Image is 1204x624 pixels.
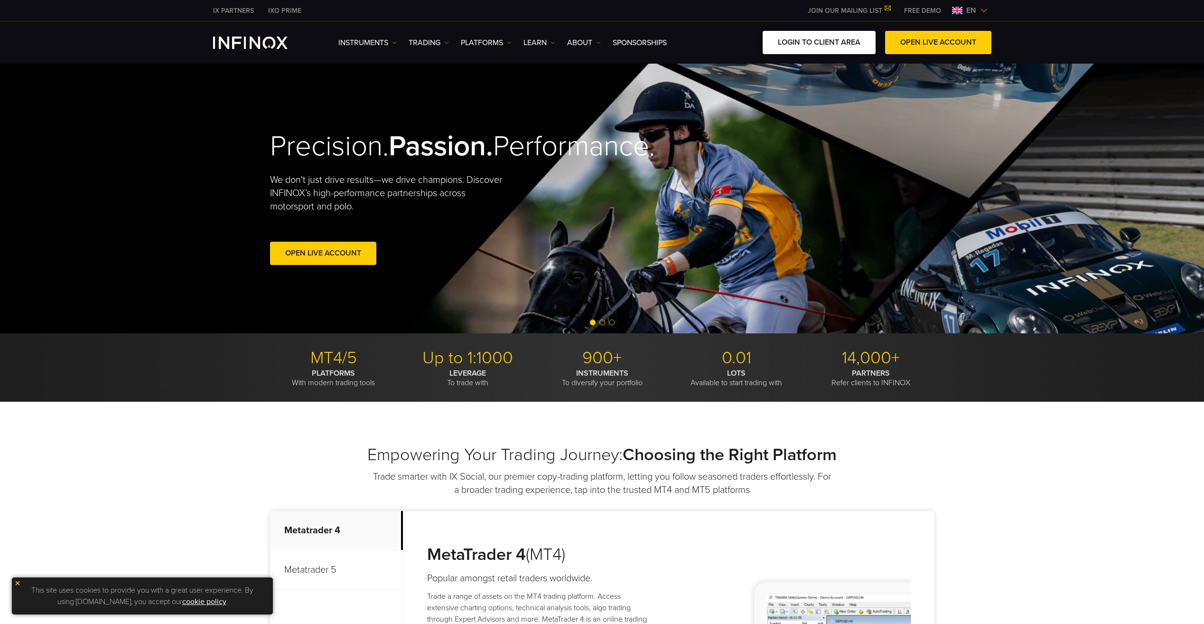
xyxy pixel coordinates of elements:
[885,31,991,54] a: OPEN LIVE ACCOUNT
[801,7,897,15] a: JOIN OUR MAILING LIST
[852,369,890,378] strong: PARTNERS
[673,369,800,388] p: Available to start trading with
[461,37,512,48] a: PLATFORMS
[213,37,310,49] a: INFINOX Logo
[567,37,601,48] a: ABOUT
[609,320,615,325] span: Go to slide 3
[576,369,628,378] strong: INSTRUMENTS
[312,369,355,378] strong: PLATFORMS
[17,582,268,610] p: This site uses cookies to provide you with a great user experience. By using [DOMAIN_NAME], you a...
[389,129,493,163] strong: Passion.
[270,511,403,550] p: Metatrader 4
[270,550,403,590] p: Metatrader 5
[338,37,397,48] a: Instruments
[270,369,397,388] p: With modern trading tools
[409,37,449,48] a: TRADING
[182,597,226,606] a: cookie policy
[763,31,876,54] a: LOGIN TO CLIENT AREA
[613,37,667,48] a: SPONSORSHIPS
[270,242,376,265] a: Open Live Account
[807,348,934,369] p: 14,000+
[14,580,21,586] img: yellow close icon
[427,544,653,565] h3: (MT4)
[523,37,555,48] a: Learn
[962,5,980,16] span: en
[590,320,596,325] span: Go to slide 1
[449,369,486,378] strong: LEVERAGE
[623,444,837,465] strong: Choosing the Right Platform
[372,470,832,497] p: Trade smarter with IX Social, our premier copy-trading platform, letting you follow seasoned trad...
[727,369,746,378] strong: LOTS
[270,444,934,465] h2: Empowering Your Trading Journey:
[404,348,532,369] p: Up to 1:1000
[427,572,653,585] h4: Popular amongst retail traders worldwide.
[404,369,532,388] p: To trade with
[270,348,397,369] p: MT4/5
[427,544,526,565] strong: MetaTrader 4
[897,6,948,16] a: INFINOX MENU
[270,173,509,213] p: We don't just drive results—we drive champions. Discover INFINOX’s high-performance partnerships ...
[206,6,261,16] a: INFINOX
[539,369,666,388] p: To diversify your portfolio
[539,348,666,369] p: 900+
[261,6,308,16] a: INFINOX
[599,320,605,325] span: Go to slide 2
[270,129,569,164] h2: Precision. Performance.
[807,369,934,388] p: Refer clients to INFINOX
[673,348,800,369] p: 0.01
